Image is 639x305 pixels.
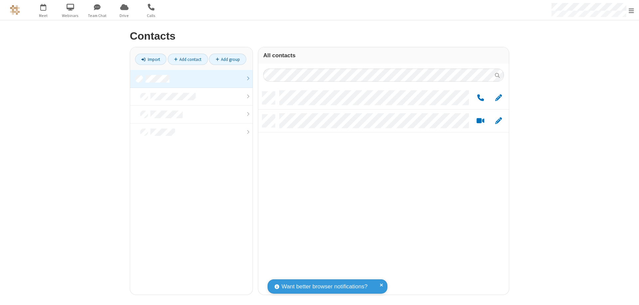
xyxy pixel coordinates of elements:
img: QA Selenium DO NOT DELETE OR CHANGE [10,5,20,15]
h3: All contacts [263,52,504,59]
a: Import [135,54,166,65]
button: Call by phone [474,94,487,102]
h2: Contacts [130,30,509,42]
a: Add contact [168,54,208,65]
span: Drive [112,13,137,19]
span: Calls [139,13,164,19]
span: Want better browser notifications? [282,282,367,291]
button: Start a video meeting [474,117,487,125]
a: Add group [209,54,246,65]
button: Edit [492,94,505,102]
div: grid [258,87,509,295]
span: Meet [31,13,56,19]
span: Webinars [58,13,83,19]
span: Team Chat [85,13,110,19]
button: Edit [492,117,505,125]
